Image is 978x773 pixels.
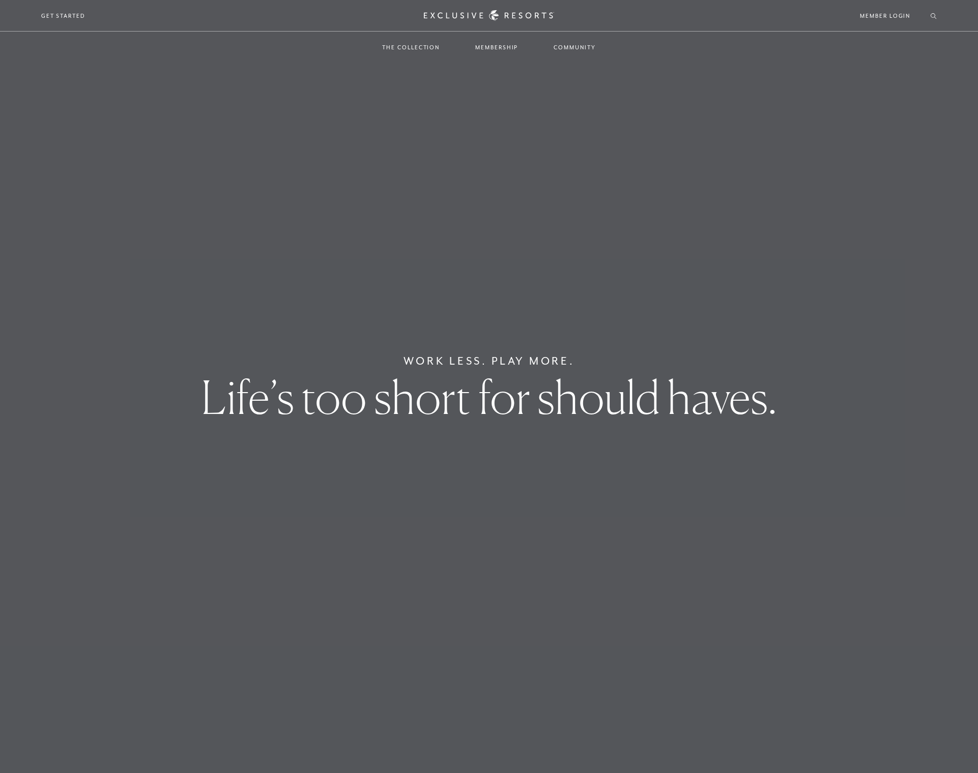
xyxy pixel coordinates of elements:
h1: Life’s too short for should haves. [201,374,777,420]
a: Membership [465,33,528,62]
a: Community [543,33,606,62]
a: The Collection [372,33,450,62]
a: Member Login [860,11,910,20]
a: Get Started [41,11,85,20]
h6: Work Less. Play More. [404,353,575,369]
